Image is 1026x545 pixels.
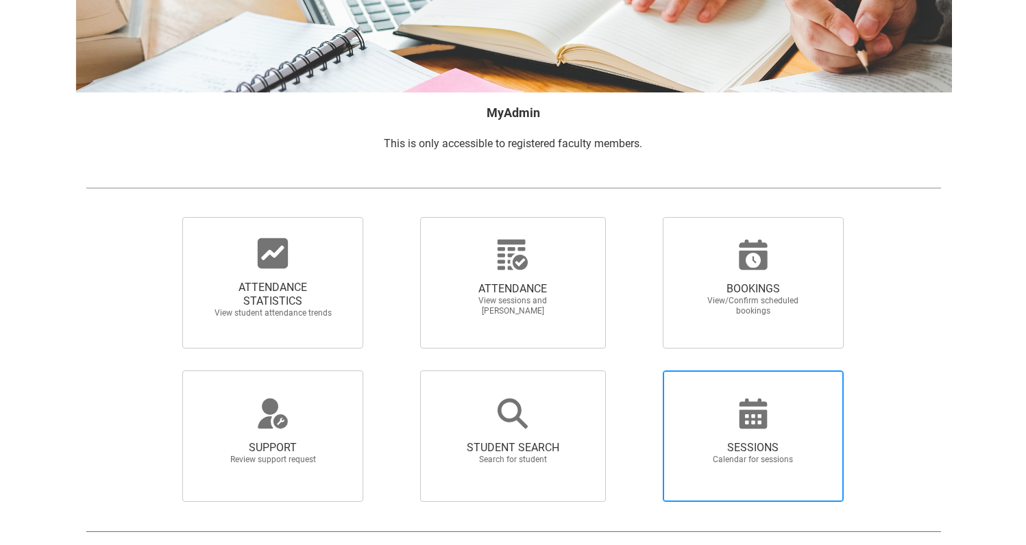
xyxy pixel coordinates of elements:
[86,524,941,538] img: REDU_GREY_LINE
[384,137,642,150] span: This is only accessible to registered faculty members.
[86,103,941,122] h2: MyAdmin
[212,281,333,308] span: ATTENDANCE STATISTICS
[212,455,333,465] span: Review support request
[452,282,573,296] span: ATTENDANCE
[452,455,573,465] span: Search for student
[693,282,814,296] span: BOOKINGS
[452,441,573,455] span: STUDENT SEARCH
[452,296,573,316] span: View sessions and [PERSON_NAME]
[693,296,814,316] span: View/Confirm scheduled bookings
[86,181,941,195] img: REDU_GREY_LINE
[693,441,814,455] span: SESSIONS
[212,308,333,318] span: View student attendance trends
[693,455,814,465] span: Calendar for sessions
[212,441,333,455] span: SUPPORT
